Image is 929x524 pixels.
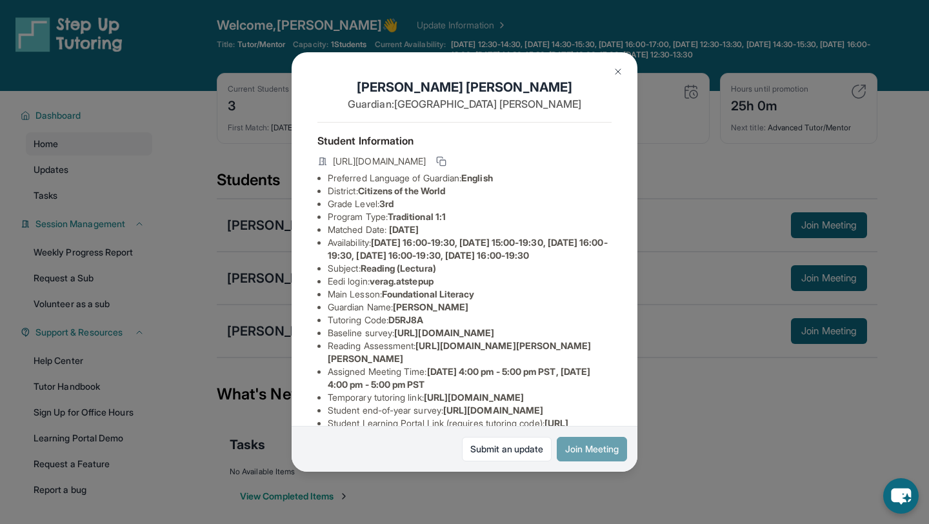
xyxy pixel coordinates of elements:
[317,133,612,148] h4: Student Information
[379,198,394,209] span: 3rd
[358,185,445,196] span: Citizens of the World
[328,172,612,185] li: Preferred Language of Guardian:
[328,339,612,365] li: Reading Assessment :
[388,314,423,325] span: D5RJ8A
[424,392,524,403] span: [URL][DOMAIN_NAME]
[883,478,919,514] button: chat-button
[328,327,612,339] li: Baseline survey :
[328,365,612,391] li: Assigned Meeting Time :
[328,275,612,288] li: Eedi login :
[328,197,612,210] li: Grade Level:
[613,66,623,77] img: Close Icon
[382,288,474,299] span: Foundational Literacy
[333,155,426,168] span: [URL][DOMAIN_NAME]
[328,340,592,364] span: [URL][DOMAIN_NAME][PERSON_NAME][PERSON_NAME]
[328,185,612,197] li: District:
[370,276,434,287] span: verag.atstepup
[328,262,612,275] li: Subject :
[317,78,612,96] h1: [PERSON_NAME] [PERSON_NAME]
[443,405,543,416] span: [URL][DOMAIN_NAME]
[328,288,612,301] li: Main Lesson :
[328,417,612,443] li: Student Learning Portal Link (requires tutoring code) :
[462,437,552,461] a: Submit an update
[328,314,612,327] li: Tutoring Code :
[328,223,612,236] li: Matched Date:
[328,237,608,261] span: [DATE] 16:00-19:30, [DATE] 15:00-19:30, [DATE] 16:00-19:30, [DATE] 16:00-19:30, [DATE] 16:00-19:30
[557,437,627,461] button: Join Meeting
[434,154,449,169] button: Copy link
[328,366,590,390] span: [DATE] 4:00 pm - 5:00 pm PST, [DATE] 4:00 pm - 5:00 pm PST
[328,391,612,404] li: Temporary tutoring link :
[328,404,612,417] li: Student end-of-year survey :
[328,210,612,223] li: Program Type:
[461,172,493,183] span: English
[361,263,436,274] span: Reading (Lectura)
[393,301,468,312] span: [PERSON_NAME]
[394,327,494,338] span: [URL][DOMAIN_NAME]
[317,96,612,112] p: Guardian: [GEOGRAPHIC_DATA] [PERSON_NAME]
[328,236,612,262] li: Availability:
[389,224,419,235] span: [DATE]
[388,211,446,222] span: Traditional 1:1
[328,301,612,314] li: Guardian Name :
